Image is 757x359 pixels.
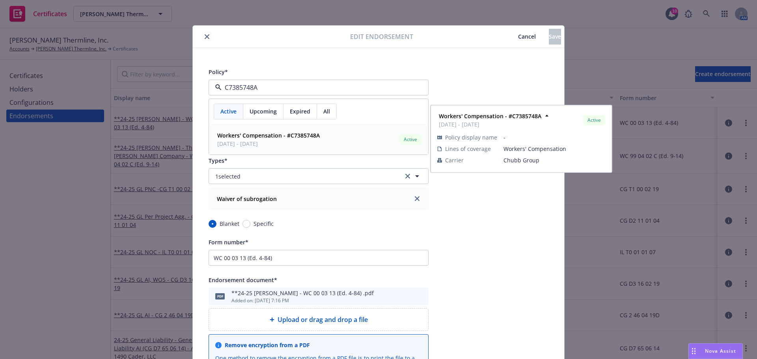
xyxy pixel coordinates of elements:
[209,220,216,228] input: Blanket
[209,308,429,331] div: Upload or drag and drop a file
[549,33,561,40] span: Save
[549,29,561,45] button: Save
[231,289,374,297] div: **24-25 [PERSON_NAME] - WC 00 03 13 (Ed. 4-84) .pdf
[215,293,225,299] span: pdf
[278,315,368,324] span: Upload or drag and drop a file
[250,107,277,115] span: Upcoming
[705,348,736,354] span: Nova Assist
[503,145,605,153] span: Workers' Compensation
[518,33,536,40] span: Cancel
[222,83,412,92] input: Filter by keyword
[225,341,310,349] div: Remove encryption from a PDF
[445,145,491,153] span: Lines of coverage
[209,238,248,246] span: Form number*
[503,133,605,141] span: -
[403,136,418,143] span: Active
[220,107,237,115] span: Active
[445,156,464,164] span: Carrier
[217,140,320,148] span: [DATE] - [DATE]
[220,219,239,228] span: Blanket
[689,344,699,359] div: Drag to move
[209,168,429,184] button: 1selectedclear selection
[290,107,310,115] span: Expired
[209,157,227,164] span: Types*
[439,112,541,120] strong: Workers' Compensation - #C7385748A
[217,195,277,203] strong: Waiver of subrogation
[505,29,549,45] button: Cancel
[503,156,605,164] span: Chubb Group
[445,133,497,141] span: Policy display name
[323,107,330,115] span: All
[202,32,212,41] button: close
[406,292,412,301] button: download file
[209,276,277,284] span: Endorsement document*
[350,32,413,41] span: Edit endorsement
[412,194,422,203] a: close
[418,292,425,301] button: preview file
[254,219,274,228] span: Specific
[217,132,320,139] strong: Workers' Compensation - #C7385748A
[439,120,541,128] span: [DATE] - [DATE]
[242,220,250,228] input: Specific
[403,171,412,181] a: clear selection
[209,68,228,76] span: Policy*
[215,172,241,180] span: 1 selected
[231,297,374,304] div: Added on: [DATE] 7:16 PM
[688,343,743,359] button: Nova Assist
[586,117,602,124] span: Active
